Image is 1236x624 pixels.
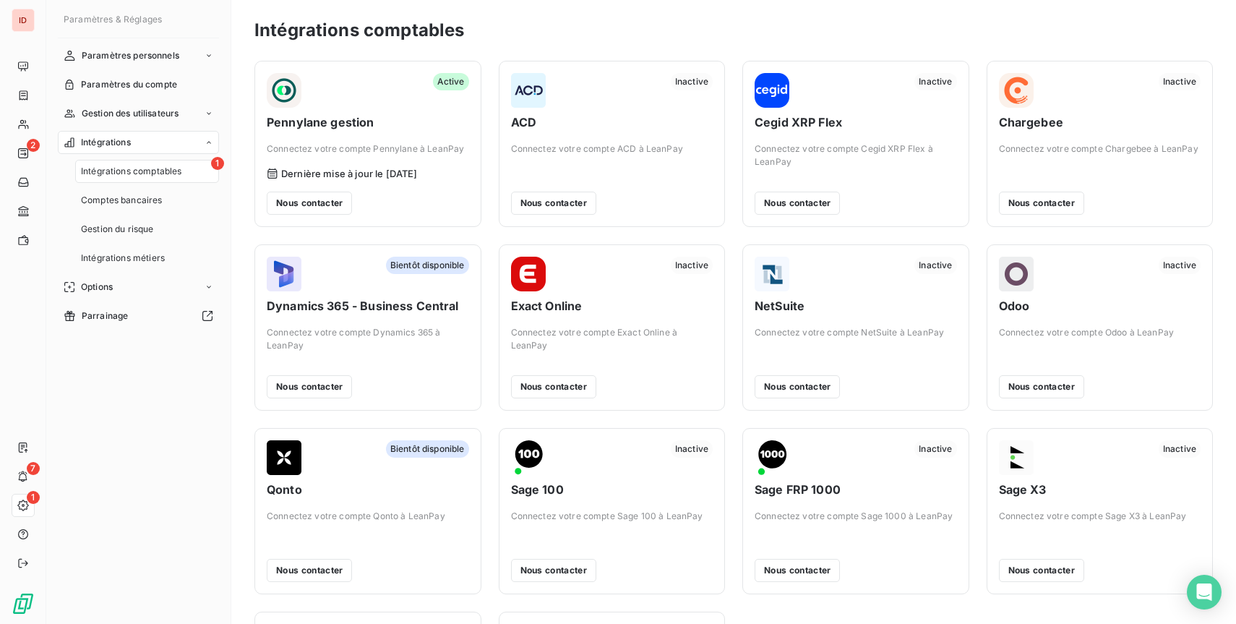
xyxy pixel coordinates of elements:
[75,189,219,212] a: Comptes bancaires
[267,481,469,498] span: Qonto
[1159,257,1201,274] span: Inactive
[12,9,35,32] div: ID
[511,257,546,291] img: Exact Online logo
[386,257,469,274] span: Bientôt disponible
[433,73,469,90] span: Active
[82,49,179,62] span: Paramètres personnels
[386,440,469,458] span: Bientôt disponible
[75,218,219,241] a: Gestion du risque
[999,142,1201,155] span: Connectez votre compte Chargebee à LeanPay
[81,136,131,149] span: Intégrations
[755,73,789,108] img: Cegid XRP Flex logo
[81,165,181,178] span: Intégrations comptables
[914,257,956,274] span: Inactive
[81,223,154,236] span: Gestion du risque
[755,297,957,315] span: NetSuite
[511,326,713,352] span: Connectez votre compte Exact Online à LeanPay
[755,481,957,498] span: Sage FRP 1000
[511,73,546,108] img: ACD logo
[914,73,956,90] span: Inactive
[511,481,713,498] span: Sage 100
[281,168,418,179] span: Dernière mise à jour le [DATE]
[511,440,546,475] img: Sage 100 logo
[267,73,301,108] img: Pennylane gestion logo
[267,192,352,215] button: Nous contacter
[999,481,1201,498] span: Sage X3
[267,257,301,291] img: Dynamics 365 - Business Central logo
[58,73,219,96] a: Paramètres du compte
[1159,73,1201,90] span: Inactive
[12,592,35,615] img: Logo LeanPay
[999,559,1084,582] button: Nous contacter
[755,114,957,131] span: Cegid XRP Flex
[81,281,113,294] span: Options
[267,326,469,352] span: Connectez votre compte Dynamics 365 à LeanPay
[999,375,1084,398] button: Nous contacter
[254,17,464,43] h3: Intégrations comptables
[999,192,1084,215] button: Nous contacter
[267,510,469,523] span: Connectez votre compte Qonto à LeanPay
[999,440,1034,475] img: Sage X3 logo
[999,257,1034,291] img: Odoo logo
[267,297,469,315] span: Dynamics 365 - Business Central
[999,114,1201,131] span: Chargebee
[511,142,713,155] span: Connectez votre compte ACD à LeanPay
[999,510,1201,523] span: Connectez votre compte Sage X3 à LeanPay
[1187,575,1222,610] div: Open Intercom Messenger
[267,142,469,155] span: Connectez votre compte Pennylane à LeanPay
[755,510,957,523] span: Connectez votre compte Sage 1000 à LeanPay
[755,440,789,475] img: Sage FRP 1000 logo
[81,78,177,91] span: Paramètres du compte
[81,194,163,207] span: Comptes bancaires
[267,559,352,582] button: Nous contacter
[27,139,40,152] span: 2
[999,297,1201,315] span: Odoo
[82,309,129,322] span: Parrainage
[1159,440,1201,458] span: Inactive
[27,462,40,475] span: 7
[914,440,956,458] span: Inactive
[211,157,224,170] span: 1
[81,252,165,265] span: Intégrations métiers
[75,160,219,183] a: 1Intégrations comptables
[64,14,162,25] span: Paramètres & Réglages
[755,326,957,339] span: Connectez votre compte NetSuite à LeanPay
[511,192,596,215] button: Nous contacter
[755,142,957,168] span: Connectez votre compte Cegid XRP Flex à LeanPay
[755,257,789,291] img: NetSuite logo
[511,375,596,398] button: Nous contacter
[511,559,596,582] button: Nous contacter
[267,114,469,131] span: Pennylane gestion
[267,375,352,398] button: Nous contacter
[999,326,1201,339] span: Connectez votre compte Odoo à LeanPay
[755,375,840,398] button: Nous contacter
[511,114,713,131] span: ACD
[82,107,179,120] span: Gestion des utilisateurs
[511,510,713,523] span: Connectez votre compte Sage 100 à LeanPay
[999,73,1034,108] img: Chargebee logo
[27,491,40,504] span: 1
[671,257,713,274] span: Inactive
[671,73,713,90] span: Inactive
[58,304,219,328] a: Parrainage
[267,440,301,475] img: Qonto logo
[75,247,219,270] a: Intégrations métiers
[755,559,840,582] button: Nous contacter
[755,192,840,215] button: Nous contacter
[671,440,713,458] span: Inactive
[511,297,713,315] span: Exact Online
